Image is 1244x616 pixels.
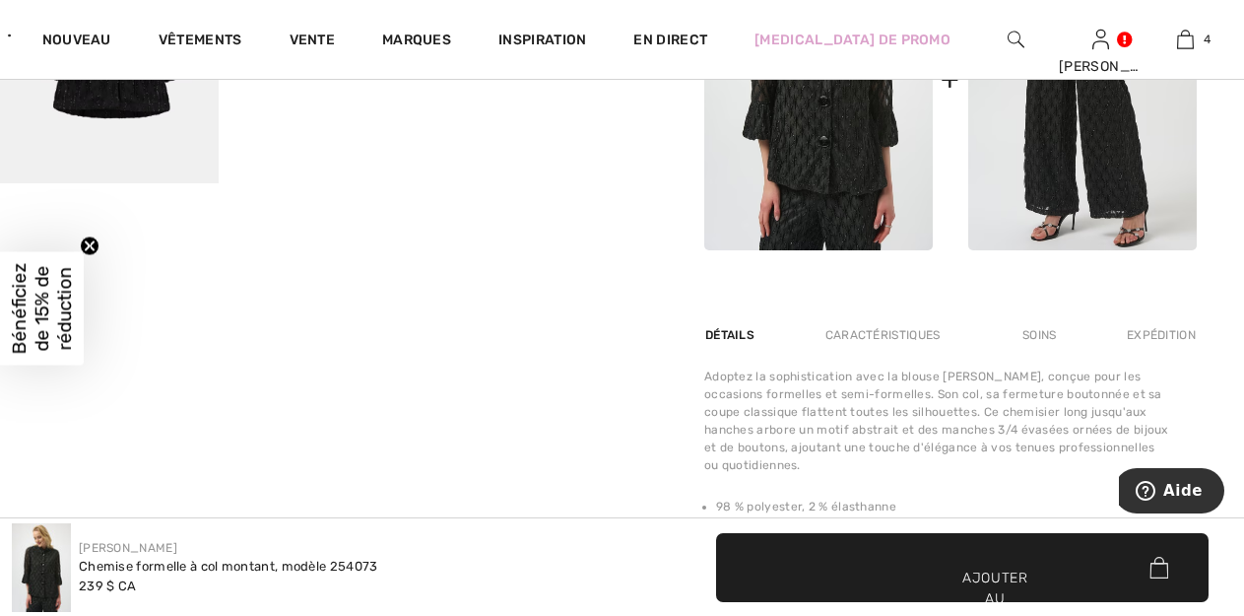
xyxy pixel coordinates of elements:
img: Mon sac [1177,28,1194,51]
a: [MEDICAL_DATA] de promo [754,30,950,50]
font: + [941,61,959,97]
img: Bag.svg [1149,557,1168,579]
font: Détails [705,328,754,342]
font: En direct [633,32,707,48]
a: Marques [382,32,451,52]
a: En direct [633,30,707,50]
img: Mes informations [1092,28,1109,51]
a: Vêtements [159,32,242,52]
font: 98 % polyester, 2 % élasthanne [716,500,896,513]
img: rechercher sur le site [1008,28,1024,51]
font: Soins [1022,328,1057,342]
button: Fermer le teaser [80,236,99,255]
font: 4 [1204,33,1211,46]
font: Vêtements [159,32,242,48]
a: 4 [1144,28,1227,51]
font: Bénéficiez de 15% de réduction [8,262,76,354]
a: Vente [290,32,336,52]
font: Chemise formelle à col montant, modèle 254073 [79,559,378,574]
font: [MEDICAL_DATA] de promo [754,32,950,48]
font: [PERSON_NAME] [1059,58,1174,75]
iframe: Ouvre un widget dans lequel vous pouvez trouver plus d'informations [1119,468,1224,517]
a: Nouveau [42,32,111,52]
font: Marques [382,32,451,48]
font: 239 $ CA [79,579,136,593]
font: Caractéristiques [825,328,941,342]
a: Se connecter [1092,30,1109,48]
font: Expédition [1127,328,1196,342]
img: 1ère Avenue [8,16,11,55]
font: Adoptez la sophistication avec la blouse [PERSON_NAME], conçue pour les occasions formelles et se... [704,370,1168,472]
a: [PERSON_NAME] [79,541,177,555]
font: Nouveau [42,32,111,48]
img: Chemise formelle à col montant, modèle 254073 [12,523,71,612]
font: Inspiration [498,32,586,48]
font: Vente [290,32,336,48]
